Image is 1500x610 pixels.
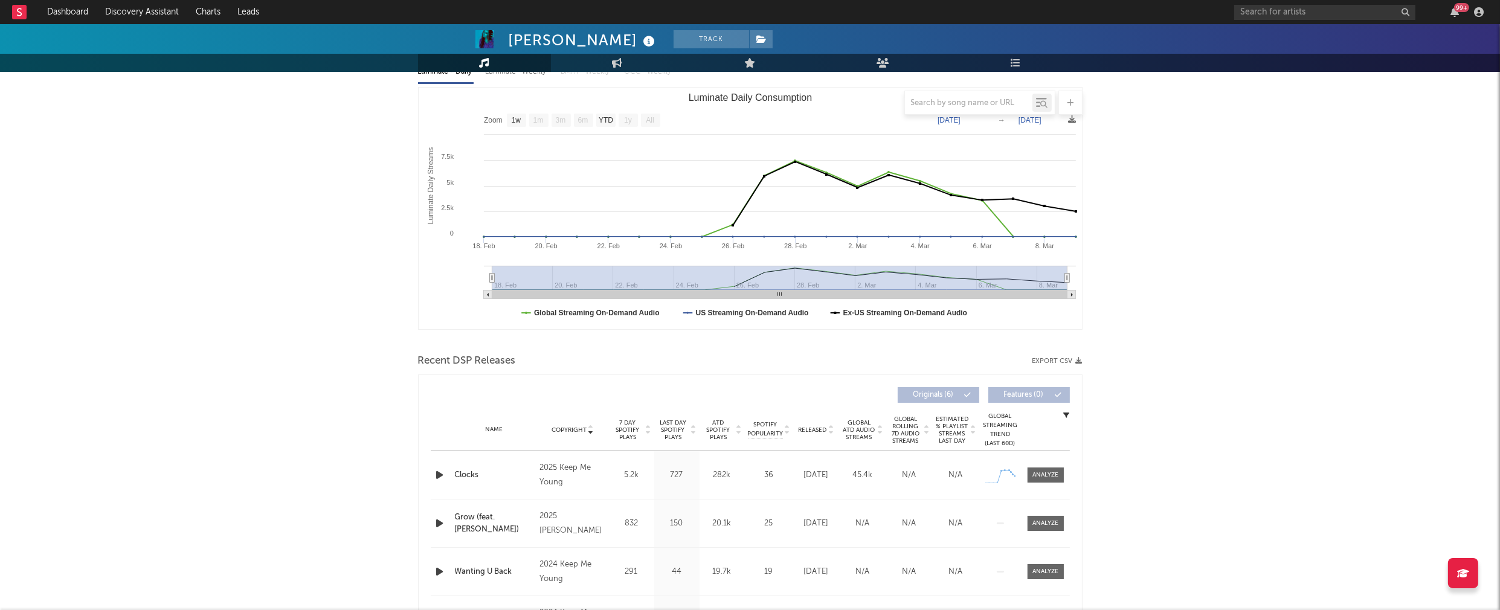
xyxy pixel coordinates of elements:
text: 24. Feb [659,242,681,249]
div: [DATE] [796,566,837,578]
div: N/A [843,518,883,530]
text: Zoom [484,117,503,125]
text: 7.5k [441,153,454,160]
text: 5k [446,179,454,186]
div: 2025 Keep Me Young [539,461,605,490]
text: All [646,117,654,125]
span: ATD Spotify Plays [703,419,735,441]
text: → [998,116,1005,124]
text: 22. Feb [597,242,619,249]
div: 291 [612,566,651,578]
div: N/A [889,566,930,578]
div: 19.7k [703,566,742,578]
div: 20.1k [703,518,742,530]
a: Grow (feat. [PERSON_NAME]) [455,512,534,535]
text: 28. Feb [784,242,806,249]
input: Search for artists [1234,5,1415,20]
div: 44 [657,566,697,578]
div: [DATE] [796,469,837,481]
text: 1w [511,117,521,125]
text: 26. Feb [721,242,744,249]
text: 1m [533,117,543,125]
button: Export CSV [1032,358,1083,365]
span: Spotify Popularity [747,420,783,438]
div: 36 [748,469,790,481]
span: Global ATD Audio Streams [843,419,876,441]
text: [DATE] [938,116,961,124]
div: 150 [657,518,697,530]
button: 99+ [1450,7,1459,17]
span: Originals ( 6 ) [906,391,961,399]
text: 2.5k [441,204,454,211]
div: Luminate - Weekly [486,62,549,82]
div: 25 [748,518,790,530]
text: Ex-US Streaming On-Demand Audio [843,309,967,317]
button: Track [674,30,749,48]
span: 7 Day Spotify Plays [612,419,644,441]
span: Recent DSP Releases [418,354,516,368]
div: 19 [748,566,790,578]
text: US Streaming On-Demand Audio [695,309,808,317]
text: Luminate Daily Streams [427,147,435,224]
div: 832 [612,518,651,530]
text: [DATE] [1019,116,1041,124]
div: 2024 Keep Me Young [539,557,605,586]
text: 20. Feb [535,242,557,249]
div: 2025 [PERSON_NAME] [539,509,605,538]
button: Originals(6) [898,387,979,403]
div: N/A [936,518,976,530]
text: 18. Feb [472,242,495,249]
input: Search by song name or URL [905,98,1032,108]
div: N/A [843,566,883,578]
text: 2. Mar [848,242,867,249]
text: YTD [598,117,613,125]
text: Global Streaming On-Demand Audio [534,309,660,317]
div: 45.4k [843,469,883,481]
div: [DATE] [796,518,837,530]
a: Clocks [455,469,534,481]
div: Global Streaming Trend (Last 60D) [982,412,1019,448]
span: Copyright [552,426,587,434]
text: 0 [449,230,453,237]
div: [PERSON_NAME] [509,30,658,50]
text: 1y [624,117,632,125]
div: Name [455,425,534,434]
span: Estimated % Playlist Streams Last Day [936,416,969,445]
svg: Luminate Daily Consumption [419,88,1082,329]
div: 5.2k [612,469,651,481]
text: 8. Mar [1035,242,1054,249]
span: Released [799,426,827,434]
div: Luminate - Daily [418,62,474,82]
span: Global Rolling 7D Audio Streams [889,416,922,445]
div: N/A [936,469,976,481]
text: 3m [555,117,565,125]
div: 282k [703,469,742,481]
a: Wanting U Back [455,566,534,578]
span: Last Day Spotify Plays [657,419,689,441]
div: 99 + [1454,3,1469,12]
div: N/A [889,518,930,530]
text: 6. Mar [973,242,992,249]
button: Features(0) [988,387,1070,403]
text: 4. Mar [910,242,930,249]
text: 6m [578,117,588,125]
div: 727 [657,469,697,481]
div: N/A [889,469,930,481]
div: N/A [936,566,976,578]
span: Features ( 0 ) [996,391,1052,399]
